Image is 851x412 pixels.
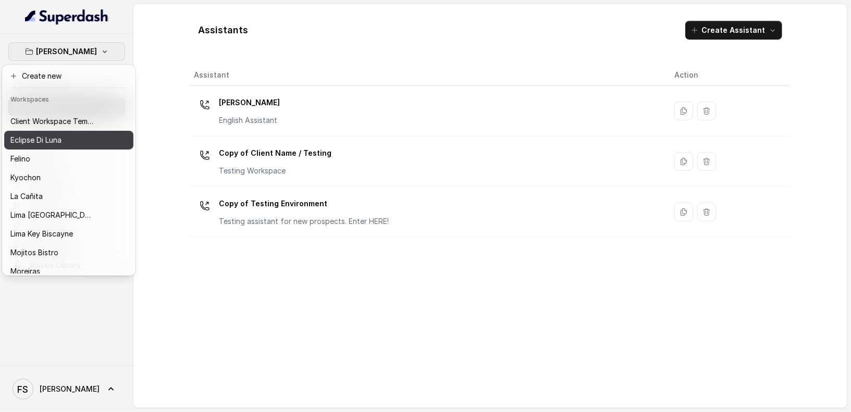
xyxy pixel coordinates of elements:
[10,190,43,203] p: La Cañita
[10,171,41,184] p: Kyochon
[10,228,73,240] p: Lima Key Biscayne
[10,246,58,259] p: Mojitos Bistro
[4,67,133,85] button: Create new
[10,115,94,128] p: Client Workspace Template
[8,42,125,61] button: [PERSON_NAME]
[10,153,30,165] p: Felino
[2,65,135,276] div: [PERSON_NAME]
[10,134,61,146] p: Eclipse Di Luna
[4,90,133,107] header: Workspaces
[10,209,94,221] p: Lima [GEOGRAPHIC_DATA]
[36,45,97,58] p: [PERSON_NAME]
[10,265,40,278] p: Moreiras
